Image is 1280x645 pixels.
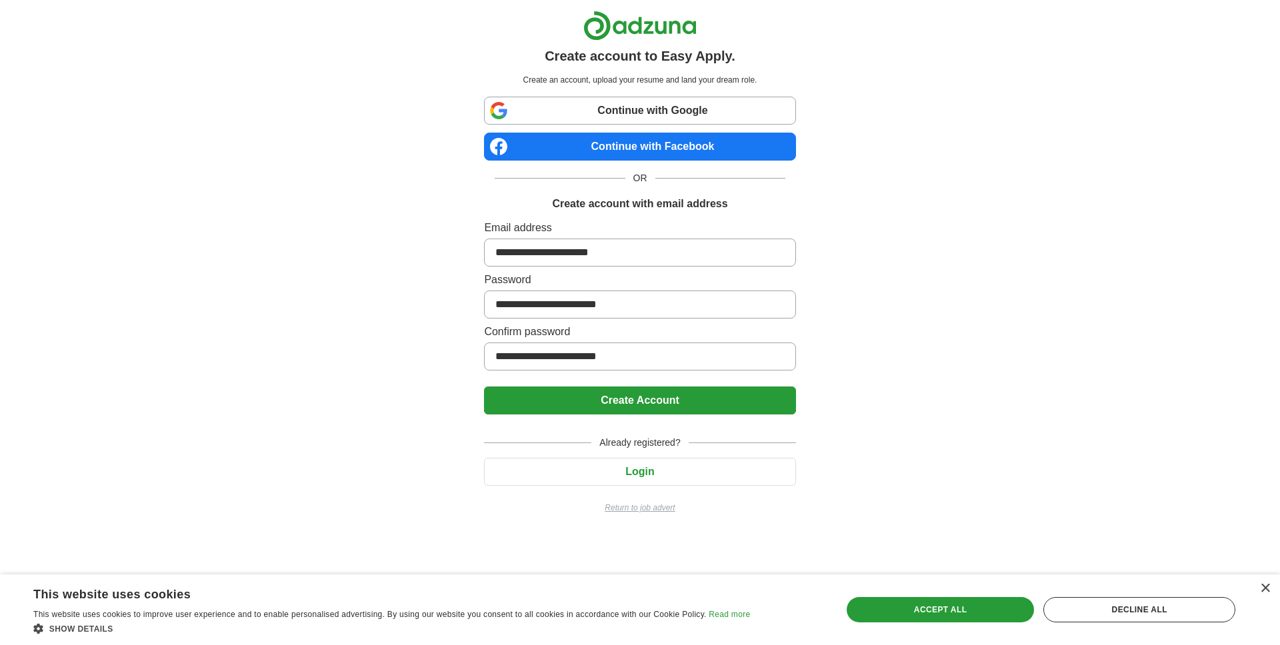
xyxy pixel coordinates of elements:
span: Already registered? [591,436,688,450]
div: Show details [33,622,750,635]
div: Decline all [1043,597,1235,622]
button: Login [484,458,795,486]
div: Accept all [847,597,1035,622]
span: OR [625,171,655,185]
a: Login [484,466,795,477]
label: Email address [484,220,795,236]
a: Read more, opens a new window [709,610,750,619]
h1: Create account to Easy Apply. [545,46,735,66]
span: Show details [49,624,113,634]
button: Create Account [484,386,795,414]
label: Confirm password [484,324,795,340]
span: This website uses cookies to improve user experience and to enable personalised advertising. By u... [33,610,707,619]
a: Continue with Facebook [484,133,795,161]
img: Adzuna logo [583,11,697,41]
a: Return to job advert [484,502,795,514]
div: Close [1260,584,1270,594]
a: Continue with Google [484,97,795,125]
label: Password [484,272,795,288]
h1: Create account with email address [552,196,727,212]
p: Create an account, upload your resume and land your dream role. [487,74,793,86]
div: This website uses cookies [33,582,717,602]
